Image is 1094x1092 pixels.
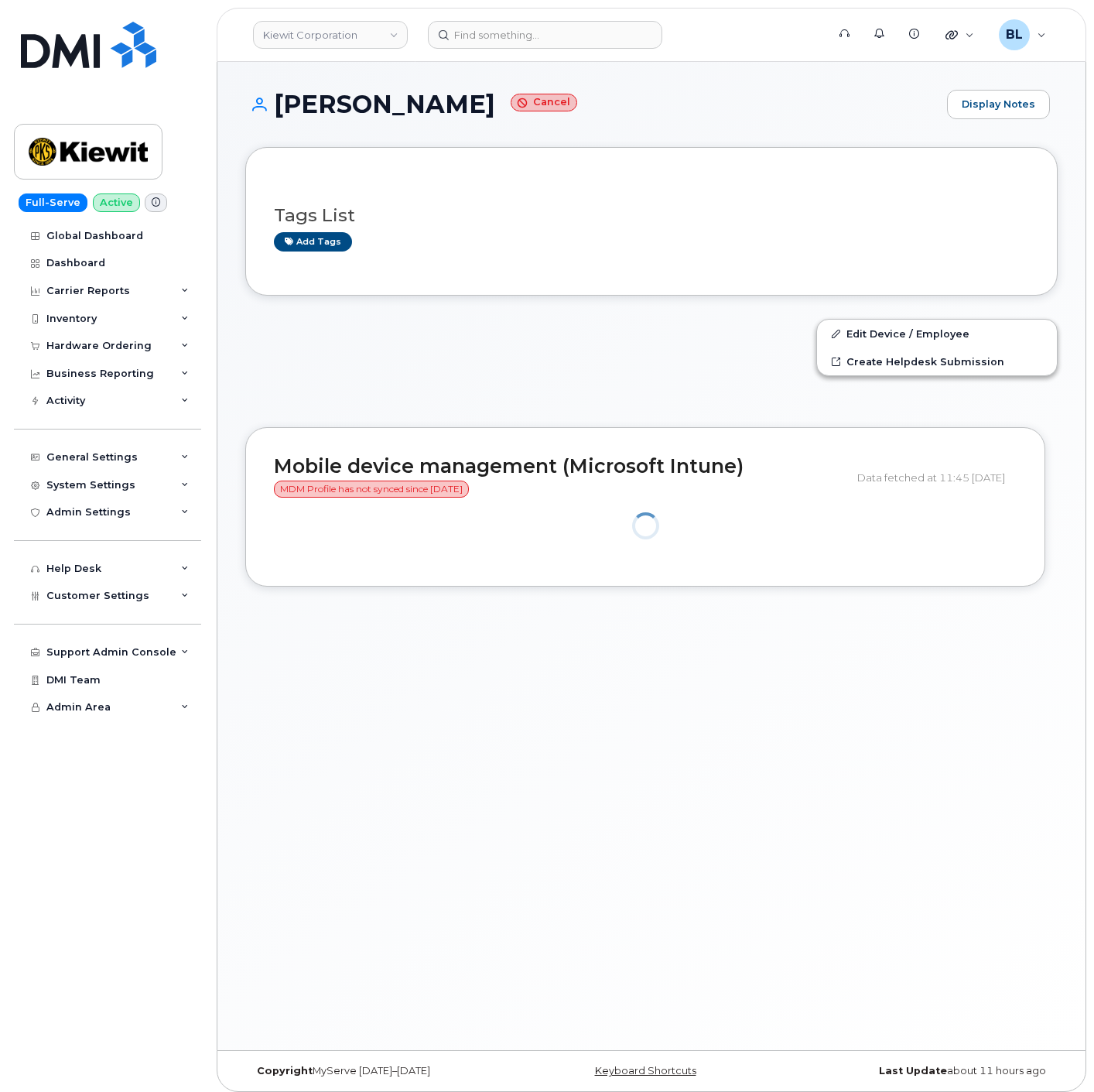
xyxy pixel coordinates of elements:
a: Edit Device / Employee [817,320,1057,347]
h1: [PERSON_NAME] [245,91,939,118]
a: Keyboard Shortcuts [595,1065,696,1077]
a: Create Helpdesk Submission [817,347,1057,375]
div: about 11 hours ago [787,1065,1058,1077]
strong: Copyright [257,1065,313,1077]
h3: Tags List [274,206,1029,225]
span: MDM Profile has not synced since [DATE] [274,481,469,498]
div: Data fetched at 11:45 [DATE] [857,463,1017,492]
strong: Last Update [879,1065,947,1077]
a: Add tags [274,232,352,252]
a: Display Notes [947,90,1050,119]
small: Cancel [511,94,577,111]
h2: Mobile device management (Microsoft Intune) [274,456,846,498]
div: MyServe [DATE]–[DATE] [245,1065,516,1077]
